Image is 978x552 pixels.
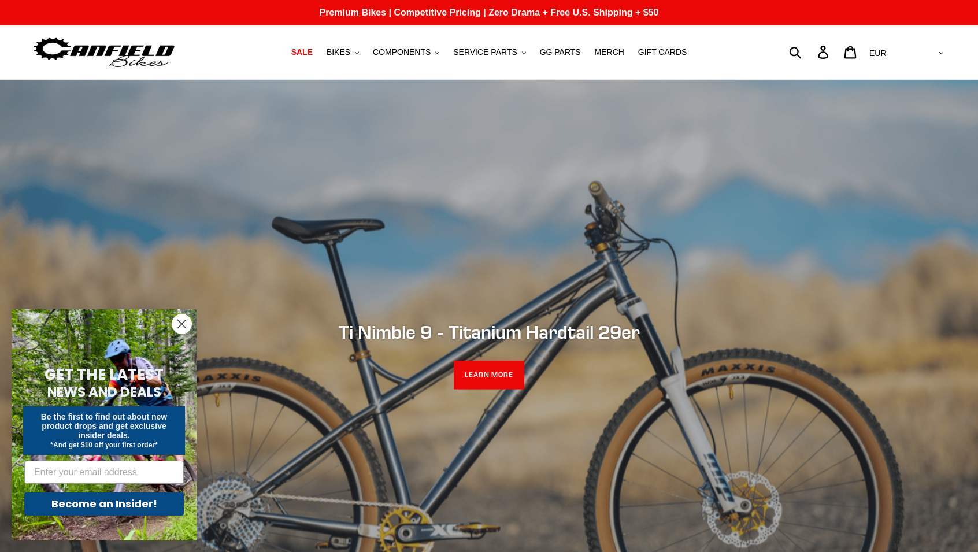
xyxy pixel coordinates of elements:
span: GET THE LATEST [45,364,164,385]
span: *And get $10 off your first order* [50,441,157,449]
span: MERCH [595,47,624,57]
a: GG PARTS [534,45,587,60]
span: SALE [291,47,313,57]
a: MERCH [589,45,630,60]
a: SALE [286,45,318,60]
img: Canfield Bikes [32,34,176,71]
button: SERVICE PARTS [447,45,531,60]
span: GIFT CARDS [638,47,687,57]
span: BIKES [327,47,350,57]
span: COMPONENTS [373,47,431,57]
span: Be the first to find out about new product drops and get exclusive insider deals. [41,412,168,440]
button: Become an Insider! [24,492,184,516]
span: SERVICE PARTS [453,47,517,57]
button: Close dialog [172,314,192,334]
a: LEARN MORE [454,361,525,390]
input: Search [795,39,825,65]
button: COMPONENTS [367,45,445,60]
h2: Ti Nimble 9 - Titanium Hardtail 29er [174,321,804,343]
input: Enter your email address [24,461,184,484]
span: NEWS AND DEALS [47,383,161,401]
button: BIKES [321,45,365,60]
a: GIFT CARDS [632,45,693,60]
span: GG PARTS [540,47,581,57]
